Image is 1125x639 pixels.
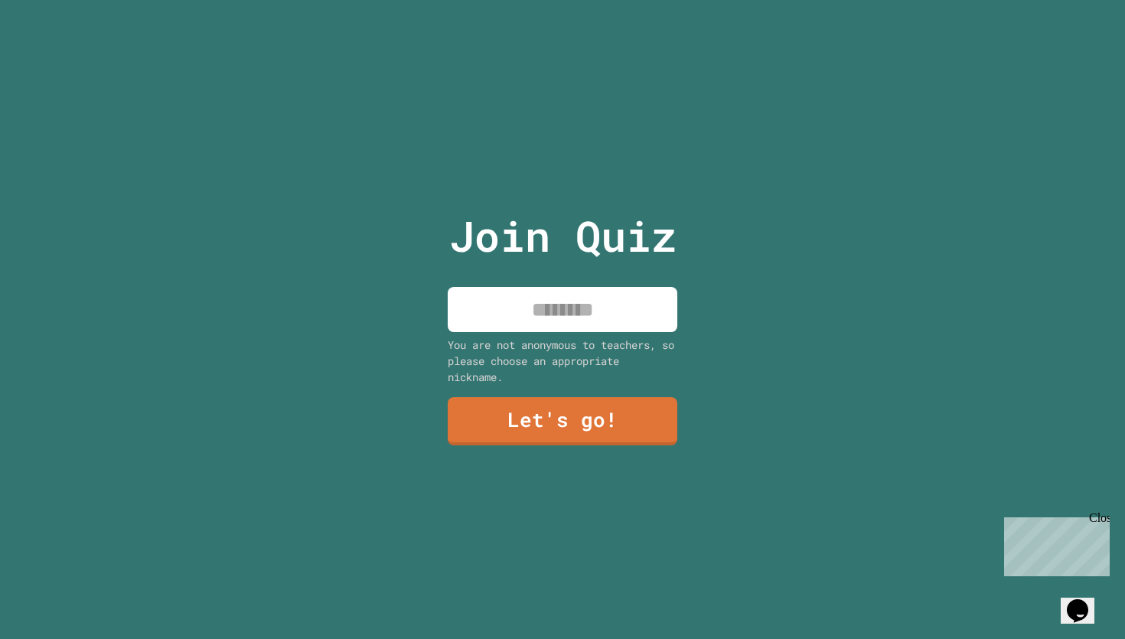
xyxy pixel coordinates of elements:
[449,204,677,268] p: Join Quiz
[6,6,106,97] div: Chat with us now!Close
[448,397,677,445] a: Let's go!
[998,511,1110,576] iframe: chat widget
[1061,578,1110,624] iframe: chat widget
[448,337,677,385] div: You are not anonymous to teachers, so please choose an appropriate nickname.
